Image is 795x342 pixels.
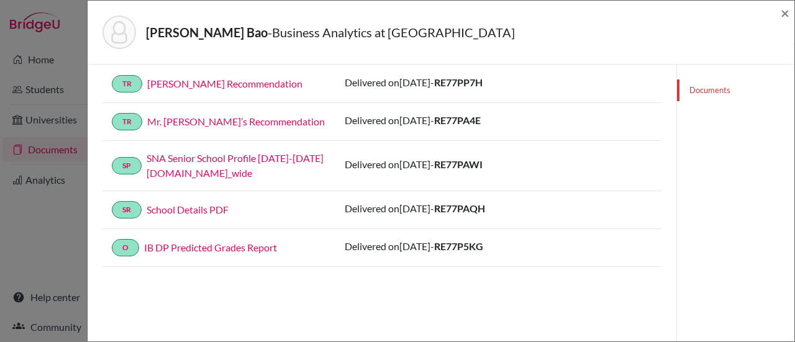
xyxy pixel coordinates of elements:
a: Documents [677,79,794,101]
span: [DATE] [399,240,430,252]
strong: RE77PP7H [434,76,483,88]
strong: RE77P5KG [434,240,483,252]
a: SP [112,157,142,174]
span: [DATE] [399,158,430,170]
span: - [430,158,483,170]
span: - Business Analytics at [GEOGRAPHIC_DATA] [268,25,515,40]
strong: RE77PAQH [434,202,485,214]
span: [DATE] [399,114,430,126]
span: - [430,114,481,126]
span: [DATE] [399,76,430,88]
a: School Details PDF [147,204,229,215]
span: - [430,202,485,214]
strong: RE77PA4E [434,114,481,126]
a: SNA Senior School Profile [DATE]-[DATE] [DOMAIN_NAME]_wide [147,152,324,179]
strong: [PERSON_NAME] Bao [146,25,268,40]
strong: RE77PAWI [434,158,483,170]
a: O [112,239,139,256]
a: SR [112,201,142,218]
a: [PERSON_NAME] Recommendation [147,78,302,89]
p: Delivered on [345,113,481,128]
a: TR [112,113,142,130]
a: Mr. [PERSON_NAME]’s Recommendation [147,115,325,127]
p: Delivered on [345,75,483,90]
a: TR [112,75,142,92]
p: Delivered on [345,157,483,172]
span: × [781,4,789,22]
p: Delivered on [345,201,485,216]
button: Close [781,6,789,20]
span: - [430,76,483,88]
a: IB DP Predicted Grades Report [144,241,277,253]
span: [DATE] [399,202,430,214]
span: - [430,240,483,252]
p: Delivered on [345,239,483,254]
